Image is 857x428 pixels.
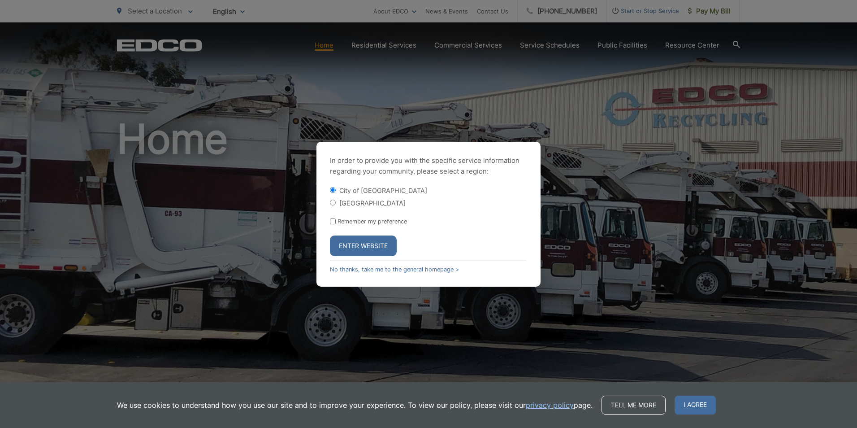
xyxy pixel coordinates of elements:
label: [GEOGRAPHIC_DATA] [339,199,406,207]
a: privacy policy [526,400,574,411]
p: We use cookies to understand how you use our site and to improve your experience. To view our pol... [117,400,593,411]
a: Tell me more [602,396,666,415]
a: No thanks, take me to the general homepage > [330,266,459,273]
label: Remember my preference [338,218,407,225]
p: In order to provide you with the specific service information regarding your community, please se... [330,155,527,177]
button: Enter Website [330,236,397,256]
label: City of [GEOGRAPHIC_DATA] [339,187,427,194]
span: I agree [675,396,716,415]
